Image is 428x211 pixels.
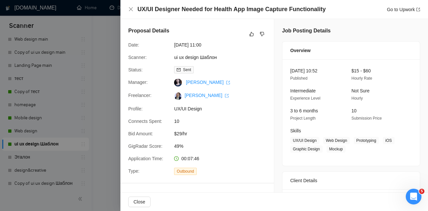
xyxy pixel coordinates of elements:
a: Go to Upworkexport [387,7,420,12]
a: [PERSON_NAME] export [185,93,229,98]
span: Type: [128,168,139,174]
h5: Job Posting Details [282,27,330,35]
span: Intermediate [290,88,316,93]
h5: Cover Letter [128,191,159,199]
span: Overview [290,47,311,54]
span: UX/UI Design [174,105,272,112]
button: like [248,30,256,38]
span: Prototyping [354,137,379,144]
h5: Proposal Details [128,27,169,35]
span: export [416,8,420,11]
span: Hourly [351,96,363,101]
span: Experience Level [290,96,320,101]
span: [DATE] 10:52 [290,68,317,73]
span: ui ux design Шаблон [174,54,272,61]
span: [DATE] 11:00 [174,41,272,48]
button: Close [128,197,151,207]
span: Web Design [323,137,350,144]
span: Date: [128,42,139,48]
span: 10 [174,118,272,125]
iframe: Intercom live chat [406,189,421,204]
span: export [225,94,229,98]
span: Hourly Rate [351,76,372,81]
span: Profile: [128,106,143,111]
span: 3 to 6 months [290,108,318,113]
span: iOS [383,137,395,144]
span: Connects Spent: [128,119,162,124]
div: Client Details [290,172,412,189]
span: Scanner: [128,55,147,60]
span: Mockup [327,145,346,153]
h4: UX/UI Designer Needed for Health App Image Capture Functionality [137,5,326,13]
span: mail [177,68,181,72]
span: $15 - $60 [351,68,371,73]
span: clock-circle [174,156,179,161]
span: UX/UI Design [290,137,319,144]
span: Freelancer: [128,93,152,98]
span: Close [134,198,145,205]
span: Submission Price [351,116,382,121]
button: dislike [258,30,266,38]
span: Bid Amount: [128,131,153,136]
span: Not Sure [351,88,369,93]
span: close [128,7,134,12]
span: Graphic Design [290,145,323,153]
button: Close [128,7,134,12]
span: GigRadar Score: [128,144,162,149]
span: 5 [419,189,424,194]
span: export [226,81,230,85]
a: [PERSON_NAME] export [186,80,230,85]
span: Outbound [174,168,197,175]
span: like [249,31,254,37]
span: dislike [260,31,264,37]
span: Manager: [128,80,148,85]
img: c1OJkIx-IadjRms18ePMftOofhKLVhqZZQLjKjBy8mNgn5WQQo-UtPhwQ197ONuZaa [174,92,182,100]
span: Application Time: [128,156,163,161]
span: Project Length [290,116,315,121]
span: 49% [174,143,272,150]
span: Skills [290,128,301,133]
span: Status: [128,67,143,72]
span: 00:07:46 [181,156,199,161]
span: Sent [183,67,191,72]
span: 10 [351,108,357,113]
span: $29/hr [174,130,272,137]
span: Published [290,76,308,81]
